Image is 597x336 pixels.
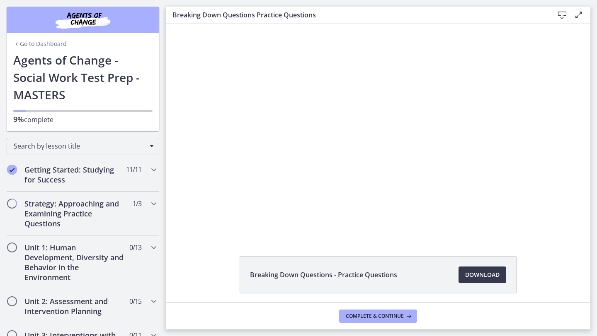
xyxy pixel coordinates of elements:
[7,165,17,175] i: Completed
[13,51,153,103] h1: Agents of Change - Social Work Test Prep - MASTERS
[129,242,141,252] span: 0 / 13
[7,138,159,154] div: Search by lesson title
[24,165,126,185] h2: Getting Started: Studying for Success
[250,270,397,280] span: Breaking Down Questions - Practice Questions
[24,296,126,316] h2: Unit 2: Assessment and Intervention Planning
[465,270,500,280] span: Download
[459,266,506,283] a: Download
[13,114,153,125] p: complete
[13,114,24,124] span: 9%
[126,165,141,175] span: 11 / 11
[24,199,126,228] h2: Strategy: Approaching and Examining Practice Questions
[13,40,67,48] a: Go to Dashboard
[166,24,590,237] iframe: To enrich screen reader interactions, please activate Accessibility in Grammarly extension settings
[172,10,541,20] h3: Breaking Down Questions Practice Questions
[24,242,126,282] h2: Unit 1: Human Development, Diversity and Behavior in the Environment
[346,313,404,319] span: Complete & continue
[129,296,141,306] span: 0 / 15
[14,142,146,151] span: Search by lesson title
[133,199,141,209] span: 1 / 3
[339,310,417,323] button: Complete & continue
[33,10,133,30] img: Agents of Change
